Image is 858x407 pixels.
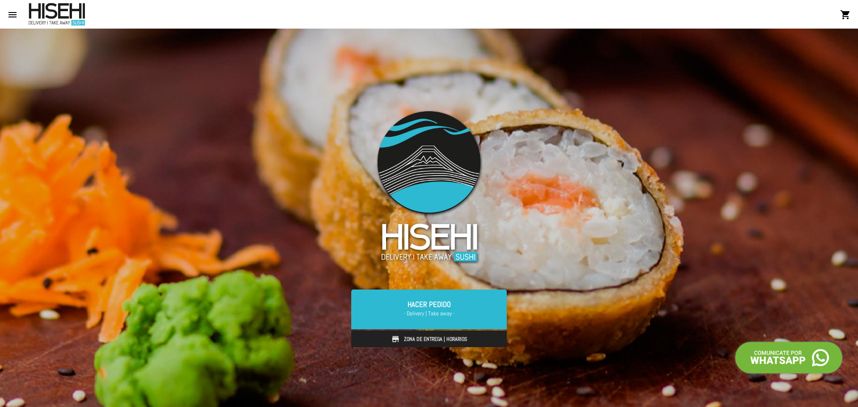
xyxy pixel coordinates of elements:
img: call-whatsapp.png [733,340,845,376]
span: - Delivery | Take away - [362,309,496,318]
img: store.svg [391,335,400,344]
a: Zona de Entrega | Horarios [351,331,507,348]
a: Hacer Pedido [351,290,507,329]
mat-icon: menu [7,9,18,20]
mat-icon: shopping_cart [840,9,851,20]
img: logo-slider3.png [368,101,490,272]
